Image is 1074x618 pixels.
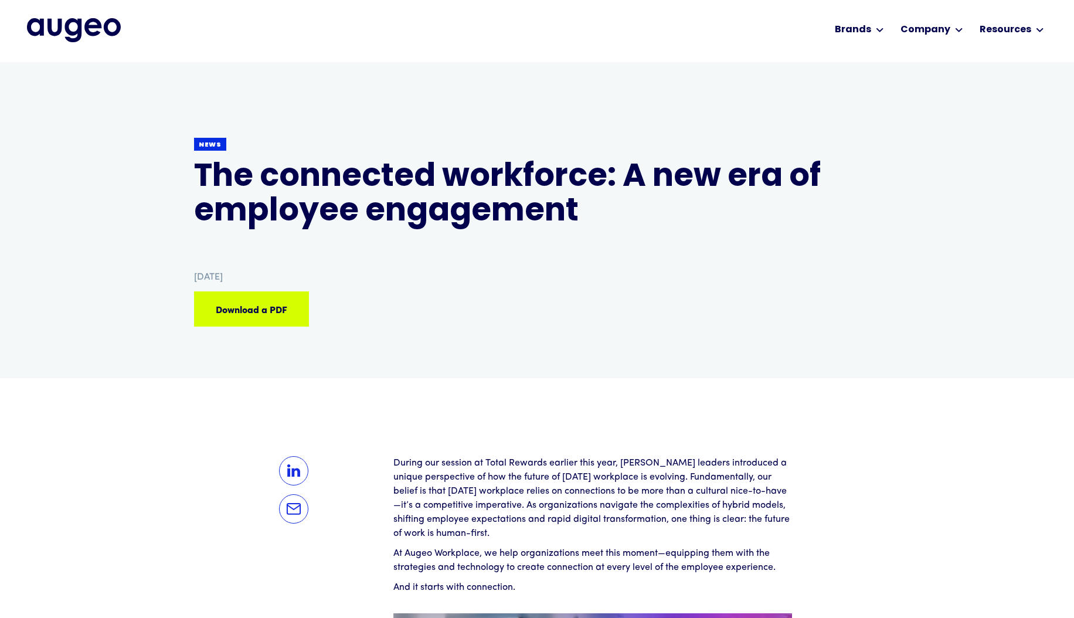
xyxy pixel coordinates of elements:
a: Download a PDF [194,291,309,327]
div: Company [900,23,950,37]
div: Brands [835,23,871,37]
a: home [27,18,121,42]
div: Resources [980,23,1031,37]
p: And it starts with connection. [393,580,792,595]
h1: The connected workforce: A new era of employee engagement [194,161,880,230]
p: During our session at Total Rewards earlier this year, [PERSON_NAME] leaders introduced a unique ... [393,456,792,541]
img: Augeo's full logo in midnight blue. [27,18,121,42]
div: [DATE] [194,270,223,284]
div: News [199,141,222,150]
p: At Augeo Workplace, we help organizations meet this moment—equipping them with the strategies and... [393,546,792,575]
